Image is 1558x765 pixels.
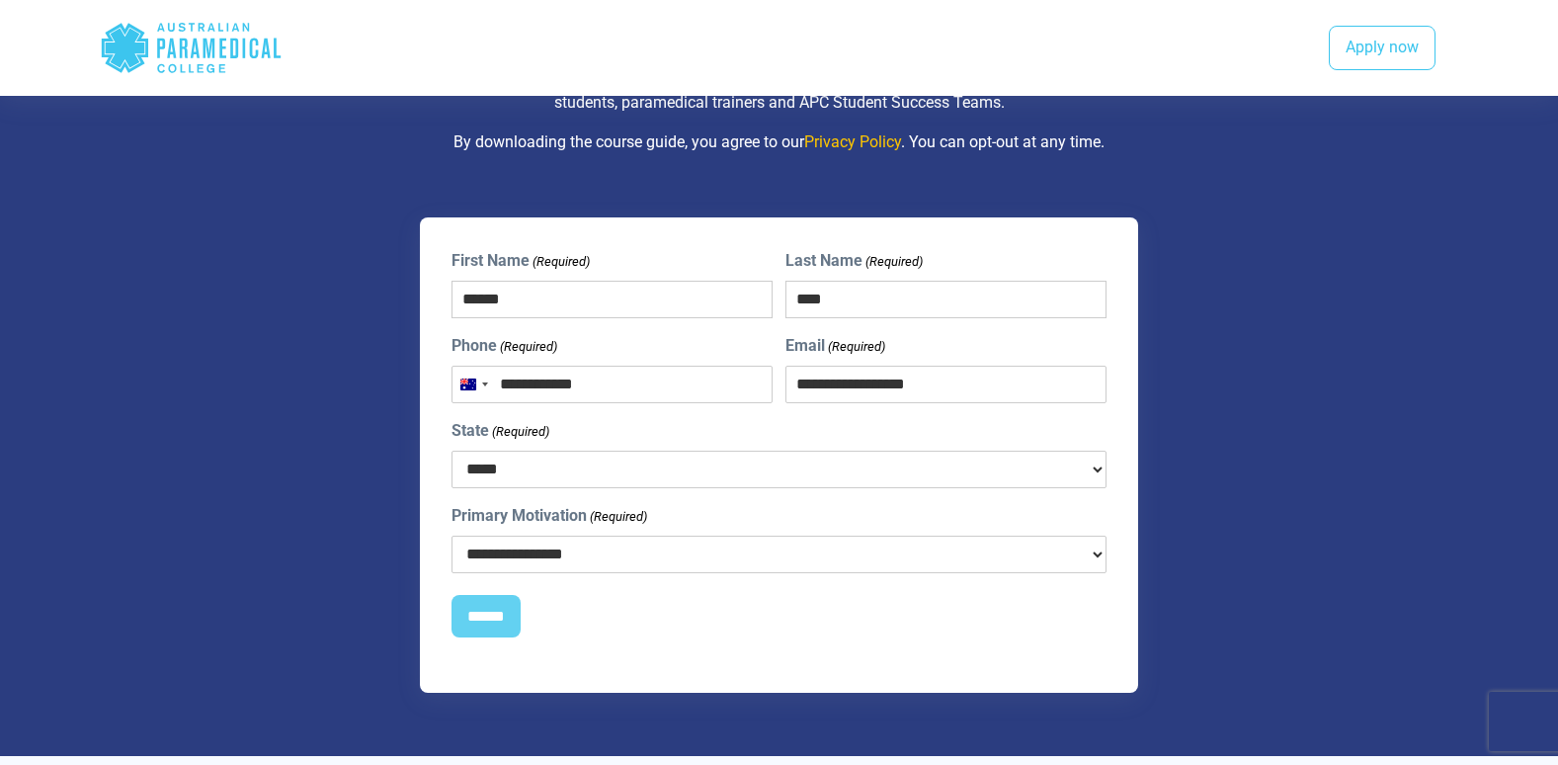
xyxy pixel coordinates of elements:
span: (Required) [588,507,647,527]
label: Primary Motivation [451,504,647,528]
a: Apply now [1329,26,1435,71]
span: (Required) [827,337,886,357]
a: Privacy Policy [804,132,901,151]
span: (Required) [498,337,557,357]
label: Phone [451,334,557,358]
span: (Required) [490,422,549,442]
p: By downloading the course guide, you agree to our . You can opt-out at any time. [202,130,1357,154]
div: Australian Paramedical College [100,16,283,80]
span: (Required) [531,252,590,272]
button: Selected country [452,367,494,402]
label: Email [785,334,885,358]
label: First Name [451,249,590,273]
span: (Required) [864,252,924,272]
label: Last Name [785,249,923,273]
label: State [451,419,549,443]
